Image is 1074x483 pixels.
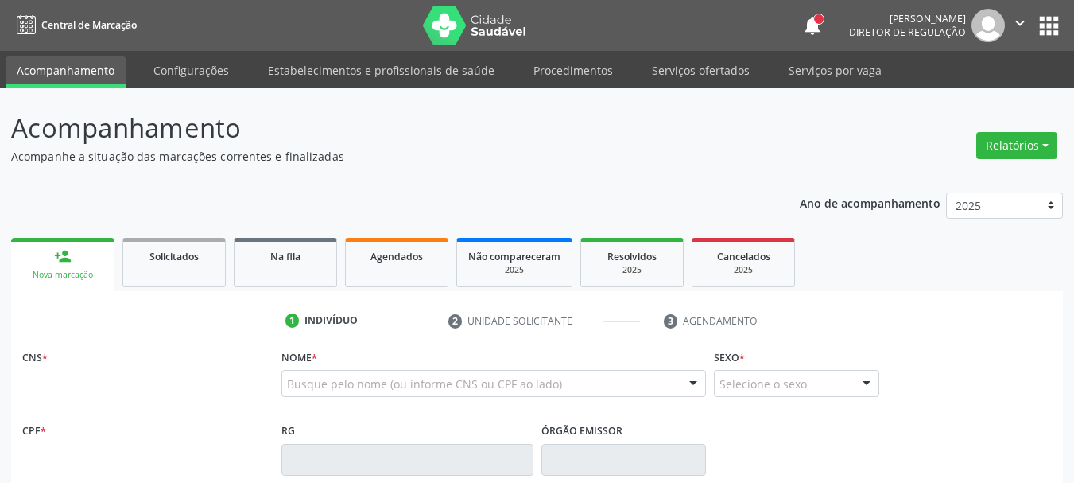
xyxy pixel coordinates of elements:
span: Selecione o sexo [719,376,807,392]
p: Acompanhe a situação das marcações correntes e finalizadas [11,148,747,165]
div: 2025 [704,264,783,276]
span: Busque pelo nome (ou informe CNS ou CPF ao lado) [287,376,562,392]
a: Serviços por vaga [777,56,893,84]
span: Cancelados [717,250,770,263]
button: notifications [801,14,824,37]
button:  [1005,9,1035,42]
button: Relatórios [976,132,1057,159]
p: Acompanhamento [11,108,747,148]
label: Órgão emissor [541,419,622,444]
label: CNS [22,345,48,370]
label: Nome [281,345,317,370]
div: Nova marcação [22,269,103,281]
label: Sexo [714,345,745,370]
span: Resolvidos [607,250,657,263]
div: Indivíduo [304,314,358,328]
div: person_add [54,247,72,265]
a: Serviços ofertados [641,56,761,84]
a: Estabelecimentos e profissionais de saúde [257,56,506,84]
span: Diretor de regulação [849,25,966,39]
span: Solicitados [149,250,199,263]
a: Procedimentos [522,56,624,84]
img: img [971,9,1005,42]
div: 1 [285,314,300,328]
div: 2025 [468,264,560,276]
span: Na fila [270,250,300,263]
span: Não compareceram [468,250,560,263]
i:  [1011,14,1029,32]
a: Central de Marcação [11,12,137,38]
a: Acompanhamento [6,56,126,88]
span: Central de Marcação [41,18,137,32]
span: Agendados [370,250,423,263]
a: Configurações [142,56,240,84]
div: 2025 [592,264,672,276]
p: Ano de acompanhamento [800,193,940,212]
div: [PERSON_NAME] [849,12,966,25]
label: RG [281,419,295,444]
button: apps [1035,12,1063,40]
